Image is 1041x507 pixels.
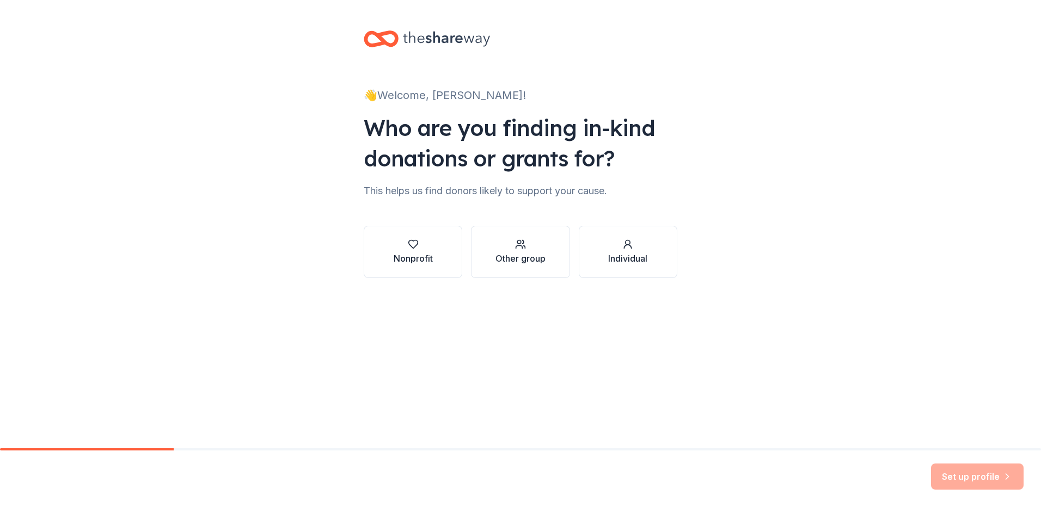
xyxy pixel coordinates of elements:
button: Nonprofit [364,226,462,278]
div: Other group [495,252,546,265]
div: This helps us find donors likely to support your cause. [364,182,677,200]
div: Individual [608,252,647,265]
div: Who are you finding in-kind donations or grants for? [364,113,677,174]
button: Individual [579,226,677,278]
button: Other group [471,226,570,278]
div: 👋 Welcome, [PERSON_NAME]! [364,86,677,104]
div: Nonprofit [394,252,433,265]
